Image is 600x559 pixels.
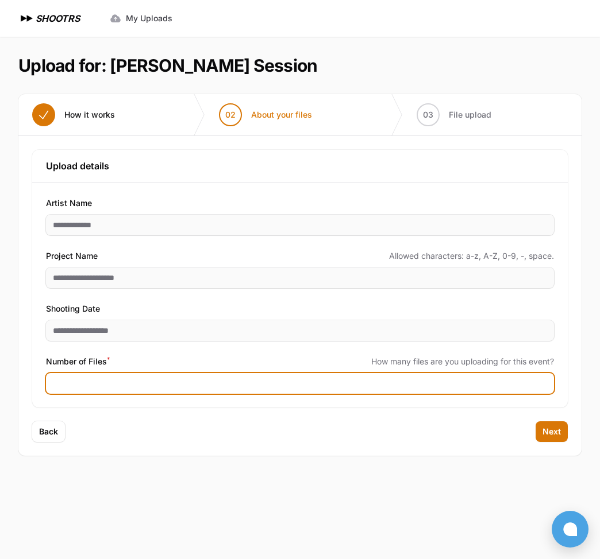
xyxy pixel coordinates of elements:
button: How it works [18,94,129,135]
img: SHOOTRS [18,11,36,25]
button: 03 File upload [403,94,505,135]
button: Next [536,421,568,442]
span: Allowed characters: a-z, A-Z, 0-9, -, space. [389,250,554,262]
span: 03 [423,109,433,121]
span: My Uploads [126,13,172,24]
h1: Upload for: [PERSON_NAME] Session [18,55,317,76]
h1: SHOOTRS [36,11,80,25]
button: 02 About your files [205,94,326,135]
span: 02 [225,109,236,121]
a: My Uploads [103,8,179,29]
span: About your files [251,109,312,121]
button: Back [32,421,65,442]
button: Open chat window [552,511,589,548]
span: Back [39,426,58,437]
a: SHOOTRS SHOOTRS [18,11,80,25]
h3: Upload details [46,159,554,173]
span: Number of Files [46,355,110,368]
span: File upload [449,109,491,121]
span: Artist Name [46,196,92,210]
span: Project Name [46,249,98,263]
span: Next [543,426,561,437]
span: Shooting Date [46,302,100,316]
span: How many files are you uploading for this event? [371,356,554,367]
span: How it works [64,109,115,121]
